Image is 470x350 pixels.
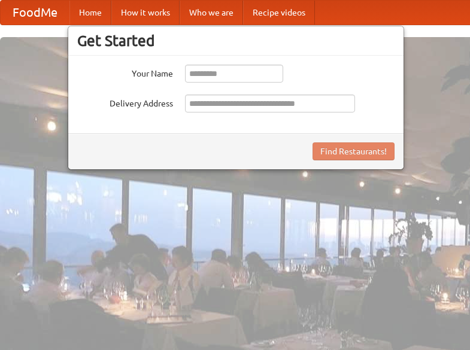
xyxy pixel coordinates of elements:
[111,1,180,25] a: How it works
[77,32,395,50] h3: Get Started
[77,95,173,109] label: Delivery Address
[1,1,69,25] a: FoodMe
[69,1,111,25] a: Home
[180,1,243,25] a: Who we are
[313,142,395,160] button: Find Restaurants!
[77,65,173,80] label: Your Name
[243,1,315,25] a: Recipe videos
